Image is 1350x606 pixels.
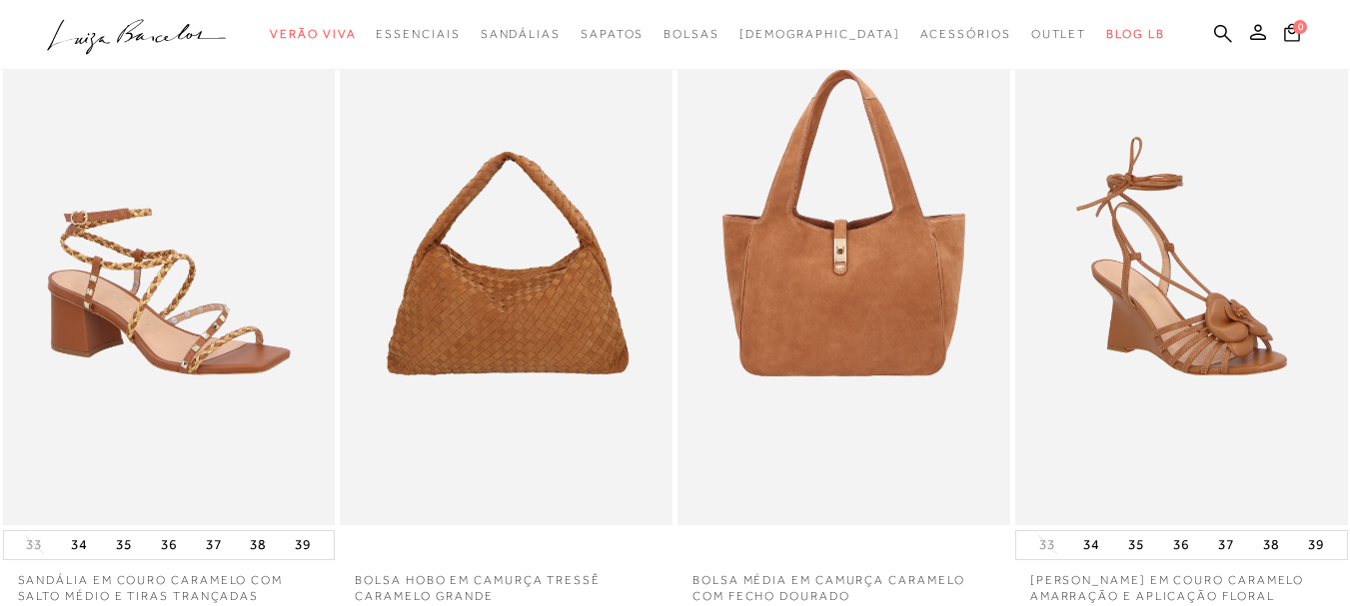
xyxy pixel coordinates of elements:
[664,16,719,53] a: noSubCategoriesText
[155,531,183,559] button: 36
[5,30,334,522] a: SANDÁLIA EM COURO CARAMELO COM SALTO MÉDIO E TIRAS TRANÇADAS TRICOLOR SANDÁLIA EM COURO CARAMELO ...
[200,531,228,559] button: 37
[1278,22,1306,49] button: 0
[739,16,900,53] a: noSubCategoriesText
[664,27,719,41] span: Bolsas
[342,30,671,522] img: BOLSA HOBO EM CAMURÇA TRESSÊ CARAMELO GRANDE
[1031,27,1087,41] span: Outlet
[1031,16,1087,53] a: noSubCategoriesText
[677,560,1010,606] a: BOLSA MÉDIA EM CAMURÇA CARAMELO COM FECHO DOURADO
[65,531,93,559] button: 34
[1077,531,1105,559] button: 34
[244,531,272,559] button: 38
[1293,20,1307,34] span: 0
[581,27,644,41] span: Sapatos
[342,30,671,522] a: BOLSA HOBO EM CAMURÇA TRESSÊ CARAMELO GRANDE BOLSA HOBO EM CAMURÇA TRESSÊ CARAMELO GRANDE
[481,27,561,41] span: Sandálias
[1212,531,1240,559] button: 37
[920,27,1011,41] span: Acessórios
[270,16,356,53] a: noSubCategoriesText
[1106,16,1164,53] a: BLOG LB
[739,27,900,41] span: [DEMOGRAPHIC_DATA]
[376,16,460,53] a: noSubCategoriesText
[340,560,673,606] a: BOLSA HOBO EM CAMURÇA TRESSÊ CARAMELO GRANDE
[679,30,1008,522] img: BOLSA MÉDIA EM CAMURÇA CARAMELO COM FECHO DOURADO
[1257,531,1285,559] button: 38
[1033,535,1061,554] button: 33
[1106,27,1164,41] span: BLOG LB
[1167,531,1195,559] button: 36
[1302,531,1330,559] button: 39
[376,27,460,41] span: Essenciais
[110,531,138,559] button: 35
[270,27,356,41] span: Verão Viva
[20,535,48,554] button: 33
[581,16,644,53] a: noSubCategoriesText
[1122,531,1150,559] button: 35
[1015,560,1348,606] a: [PERSON_NAME] EM COURO CARAMELO AMARRAÇÃO E APLICAÇÃO FLORAL
[5,30,334,522] img: SANDÁLIA EM COURO CARAMELO COM SALTO MÉDIO E TIRAS TRANÇADAS TRICOLOR
[679,30,1008,522] a: BOLSA MÉDIA EM CAMURÇA CARAMELO COM FECHO DOURADO BOLSA MÉDIA EM CAMURÇA CARAMELO COM FECHO DOURADO
[1017,30,1346,522] img: SANDÁLIA ANABELA EM COURO CARAMELO AMARRAÇÃO E APLICAÇÃO FLORAL
[481,16,561,53] a: noSubCategoriesText
[289,531,317,559] button: 39
[1017,30,1346,522] a: SANDÁLIA ANABELA EM COURO CARAMELO AMARRAÇÃO E APLICAÇÃO FLORAL SANDÁLIA ANABELA EM COURO CARAMEL...
[920,16,1011,53] a: noSubCategoriesText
